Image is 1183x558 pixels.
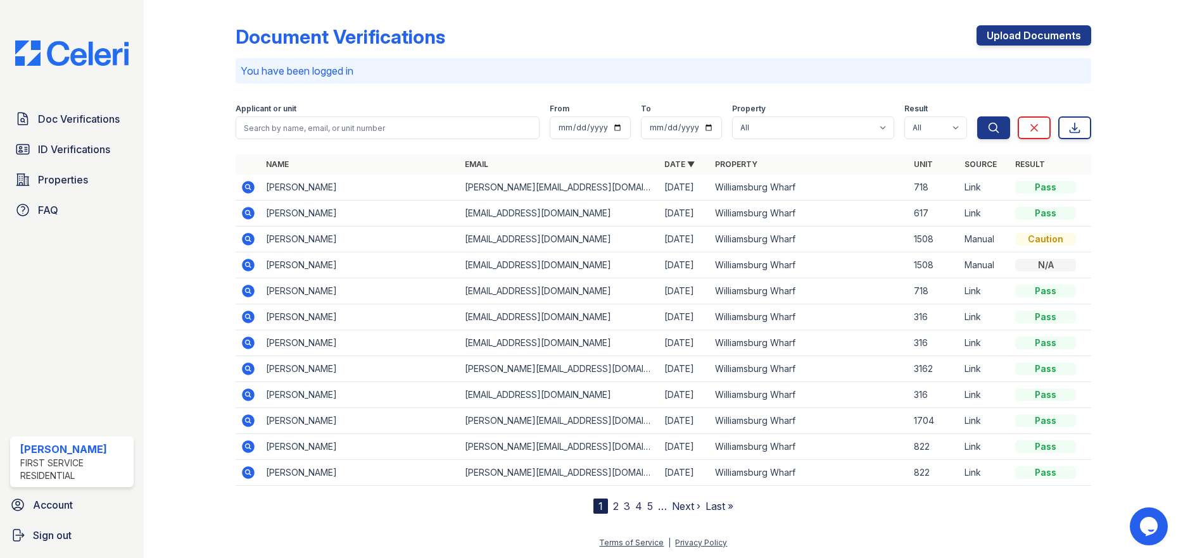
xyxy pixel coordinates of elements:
td: Williamsburg Wharf [710,304,909,330]
a: 5 [647,500,653,512]
td: Williamsburg Wharf [710,330,909,356]
td: 822 [909,434,959,460]
td: Link [959,408,1010,434]
a: Sign out [5,523,139,548]
td: Williamsburg Wharf [710,408,909,434]
div: Pass [1015,440,1076,453]
div: Pass [1015,207,1076,220]
td: [PERSON_NAME] [261,330,460,356]
td: [DATE] [659,408,710,434]
td: [EMAIL_ADDRESS][DOMAIN_NAME] [460,201,659,226]
td: [PERSON_NAME][EMAIL_ADDRESS][DOMAIN_NAME] [460,356,659,382]
td: Williamsburg Wharf [710,460,909,486]
td: [PERSON_NAME] [261,382,460,408]
a: 3 [624,500,630,512]
td: Link [959,356,1010,382]
a: Upload Documents [977,25,1091,46]
a: FAQ [10,197,134,223]
td: Williamsburg Wharf [710,434,909,460]
div: Pass [1015,388,1076,401]
span: Sign out [33,528,72,543]
div: [PERSON_NAME] [20,442,129,457]
td: Williamsburg Wharf [710,278,909,304]
label: From [550,104,569,114]
a: Result [1015,159,1045,169]
td: [DATE] [659,226,710,252]
div: Pass [1015,181,1076,194]
td: [PERSON_NAME] [261,175,460,201]
a: Name [266,159,289,169]
div: Pass [1015,466,1076,479]
label: Result [904,104,928,114]
td: Link [959,382,1010,408]
div: First Service Residential [20,457,129,482]
span: Account [33,497,73,512]
td: Link [959,434,1010,460]
td: Williamsburg Wharf [710,382,909,408]
td: Manual [959,226,1010,252]
td: [DATE] [659,356,710,382]
a: Terms of Service [599,538,664,547]
td: Link [959,304,1010,330]
div: Pass [1015,363,1076,375]
td: [PERSON_NAME] [261,408,460,434]
div: Pass [1015,285,1076,297]
td: 316 [909,304,959,330]
span: FAQ [38,202,58,218]
img: CE_Logo_Blue-a8612792a0a2168367f1c8372b55b34899dd931a85d93a1a3d3e32e68fde9ad4.png [5,40,139,66]
td: Williamsburg Wharf [710,252,909,278]
td: 718 [909,175,959,201]
td: [DATE] [659,175,710,201]
td: [PERSON_NAME] [261,226,460,252]
td: Link [959,201,1010,226]
td: [EMAIL_ADDRESS][DOMAIN_NAME] [460,226,659,252]
a: 4 [635,500,642,512]
td: Williamsburg Wharf [710,201,909,226]
td: 718 [909,278,959,304]
td: [PERSON_NAME] [261,460,460,486]
td: [EMAIL_ADDRESS][DOMAIN_NAME] [460,330,659,356]
td: [PERSON_NAME][EMAIL_ADDRESS][DOMAIN_NAME] [460,175,659,201]
td: [DATE] [659,382,710,408]
a: Unit [914,159,933,169]
div: N/A [1015,259,1076,271]
div: Pass [1015,337,1076,349]
td: 1508 [909,252,959,278]
td: 1508 [909,226,959,252]
td: [DATE] [659,434,710,460]
td: [DATE] [659,460,710,486]
a: Privacy Policy [675,538,727,547]
span: Properties [38,172,88,187]
td: [DATE] [659,304,710,330]
td: Williamsburg Wharf [710,226,909,252]
span: Doc Verifications [38,111,120,127]
label: To [641,104,651,114]
td: [DATE] [659,252,710,278]
div: Caution [1015,233,1076,245]
a: 2 [613,500,619,512]
td: Link [959,460,1010,486]
td: 1704 [909,408,959,434]
a: Properties [10,167,134,192]
td: [DATE] [659,330,710,356]
a: Property [715,159,757,169]
td: Link [959,330,1010,356]
a: Next › [672,500,700,512]
td: [PERSON_NAME] [261,278,460,304]
td: [PERSON_NAME] [261,434,460,460]
div: | [668,538,671,547]
input: Search by name, email, or unit number [236,116,540,139]
td: [PERSON_NAME] [261,201,460,226]
iframe: chat widget [1130,507,1170,545]
td: Williamsburg Wharf [710,175,909,201]
div: 1 [593,499,608,514]
td: [PERSON_NAME][EMAIL_ADDRESS][DOMAIN_NAME] [460,460,659,486]
div: Pass [1015,311,1076,323]
td: Link [959,278,1010,304]
td: 3162 [909,356,959,382]
td: [DATE] [659,201,710,226]
td: 316 [909,330,959,356]
td: Manual [959,252,1010,278]
div: Pass [1015,414,1076,427]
